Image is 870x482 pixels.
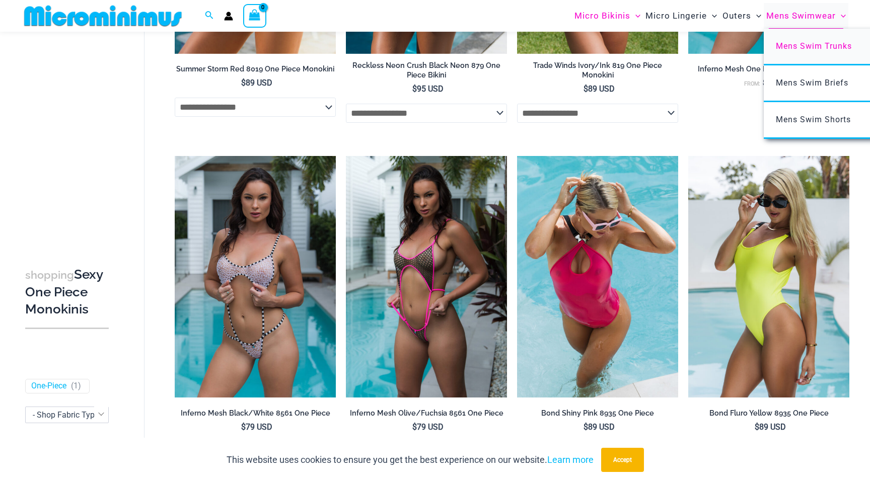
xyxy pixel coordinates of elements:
a: Micro BikinisMenu ToggleMenu Toggle [572,3,643,29]
a: Bond Shiny Pink 8935 One Piece [517,409,678,422]
span: $ [584,84,588,94]
span: 1 [74,381,78,390]
a: Account icon link [224,12,233,21]
a: Inferno Mesh Black White 8561 One Piece 05Inferno Mesh Black White 8561 One Piece 08Inferno Mesh ... [175,156,336,397]
span: Micro Lingerie [645,3,707,29]
h2: Bond Shiny Pink 8935 One Piece [517,409,678,418]
img: MM SHOP LOGO FLAT [20,5,186,27]
a: Inferno Mesh Black/White 8561 One Piece [175,409,336,422]
span: Mens Swim Shorts [776,115,851,124]
h2: Summer Storm Red 8019 One Piece Monokini [175,64,336,74]
bdi: 79 USD [763,78,794,88]
span: Outers [722,3,751,29]
a: Micro LingerieMenu ToggleMenu Toggle [643,3,719,29]
span: ( ) [71,381,81,391]
bdi: 79 USD [412,422,444,432]
img: Bond Fluro Yellow 8935 One Piece 01 [688,156,849,397]
span: $ [241,78,246,88]
span: Mens Swimwear [766,3,836,29]
span: - Shop Fabric Type [26,407,108,423]
a: Bond Fluro Yellow 8935 One Piece [688,409,849,422]
a: Inferno Mesh One Piece Monokini Range [688,64,849,77]
h2: Bond Fluro Yellow 8935 One Piece [688,409,849,418]
span: $ [412,84,417,94]
span: Mens Swim Trunks [776,41,852,51]
img: Inferno Mesh Olive Fuchsia 8561 One Piece 02 [346,156,507,397]
nav: Site Navigation [570,2,850,30]
h2: Inferno Mesh Black/White 8561 One Piece [175,409,336,418]
bdi: 79 USD [241,422,272,432]
span: Menu Toggle [630,3,640,29]
img: Bond Shiny Pink 8935 One Piece 09 [517,156,678,397]
h2: Reckless Neon Crush Black Neon 879 One Piece Bikini [346,61,507,79]
button: Accept [601,448,644,472]
span: $ [412,422,417,432]
span: $ [755,422,759,432]
a: Summer Storm Red 8019 One Piece Monokini [175,64,336,77]
span: Menu Toggle [751,3,761,29]
span: $ [763,78,767,88]
span: Menu Toggle [707,3,717,29]
a: Inferno Mesh Olive/Fuchsia 8561 One Piece [346,409,507,422]
a: Learn more [547,454,594,465]
h2: Inferno Mesh One Piece Monokini Range [688,64,849,74]
span: Menu Toggle [836,3,846,29]
span: $ [584,422,588,432]
span: Micro Bikinis [574,3,630,29]
a: Trade Winds Ivory/Ink 819 One Piece Monokini [517,61,678,84]
a: OutersMenu ToggleMenu Toggle [720,3,764,29]
bdi: 89 USD [584,422,615,432]
h2: Inferno Mesh Olive/Fuchsia 8561 One Piece [346,409,507,418]
a: Reckless Neon Crush Black Neon 879 One Piece Bikini [346,61,507,84]
span: - Shop Fabric Type [25,407,109,423]
span: - Shop Fabric Type [33,410,99,420]
h2: Trade Winds Ivory/Ink 819 One Piece Monokini [517,61,678,79]
h3: Sexy One Piece Monokinis [25,266,109,317]
a: Mens SwimwearMenu ToggleMenu Toggle [764,3,848,29]
bdi: 89 USD [584,84,615,94]
a: One-Piece [31,381,66,391]
span: $ [241,422,246,432]
a: Bond Fluro Yellow 8935 One Piece 01Bond Fluro Yellow 8935 One Piece 03Bond Fluro Yellow 8935 One ... [688,156,849,397]
bdi: 89 USD [755,422,786,432]
a: Search icon link [205,10,214,22]
span: Mens Swim Briefs [776,78,848,88]
a: Bond Shiny Pink 8935 One Piece 09Bond Shiny Pink 8935 One Piece 08Bond Shiny Pink 8935 One Piece 08 [517,156,678,397]
img: Inferno Mesh Black White 8561 One Piece 05 [175,156,336,397]
span: From: [744,81,760,87]
a: Inferno Mesh Olive Fuchsia 8561 One Piece 02Inferno Mesh Olive Fuchsia 8561 One Piece 07Inferno M... [346,156,507,397]
bdi: 89 USD [241,78,272,88]
span: shopping [25,269,74,281]
iframe: TrustedSite Certified [25,34,116,235]
a: View Shopping Cart, empty [243,4,266,27]
bdi: 95 USD [412,84,444,94]
p: This website uses cookies to ensure you get the best experience on our website. [227,452,594,467]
